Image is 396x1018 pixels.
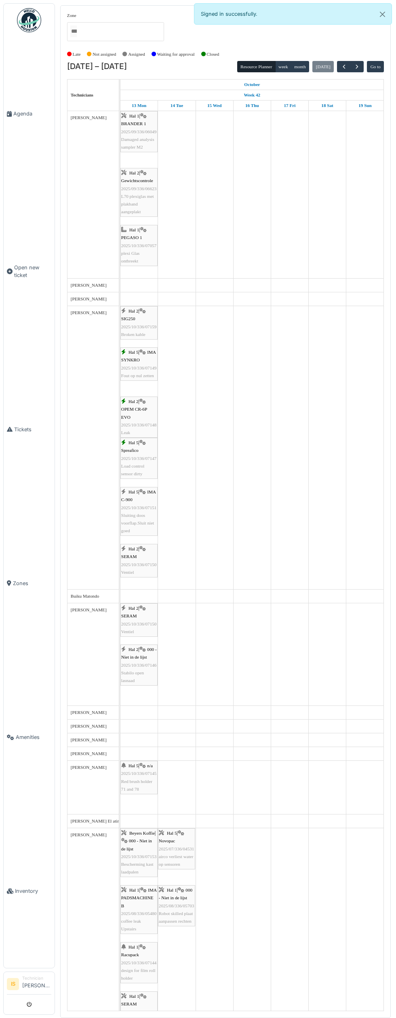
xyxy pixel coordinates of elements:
span: coffee leak Upstairs [121,919,141,931]
span: [PERSON_NAME] [71,296,107,301]
button: Close [373,4,392,25]
span: 2025/10/336/07149 [121,365,157,370]
a: Agenda [4,37,55,191]
span: 2025/08/336/05703 [159,903,194,908]
span: Gewichtscontrole [121,178,153,183]
a: October 13, 2025 [130,101,148,111]
span: Hal 1 [128,945,139,949]
span: 2025/09/336/06623 [121,186,157,191]
span: 2025/10/336/07146 [121,663,157,667]
span: Sluiting doos voorflap.Sluit niet goed [121,513,154,533]
a: October 16, 2025 [243,101,261,111]
span: 2025/10/336/07151 [121,505,157,510]
span: Broken kable [121,332,145,337]
span: Hal 1 [129,994,139,999]
span: 2025/10/336/07148 [121,422,157,427]
a: IS Technician[PERSON_NAME] [7,975,51,995]
span: L70 plexiglas met plakband aangeplakt [121,194,154,214]
span: Hal 2 [128,546,139,551]
span: Zones [13,579,51,587]
div: Signed in successfully. [194,3,392,25]
span: Hal 1 [129,113,139,118]
div: | [121,829,157,876]
span: 2025/10/336/07150 [121,621,157,626]
a: Inventory [4,814,55,968]
label: Not assigned [93,51,116,58]
div: | [121,646,157,684]
span: Hal 5 [128,440,139,445]
div: | [121,112,157,151]
a: October 13, 2025 [242,80,262,90]
a: Amenities [4,660,55,814]
span: [PERSON_NAME] El atimi [71,819,122,823]
span: plexi Glas ontbreekt [121,251,140,263]
span: Agenda [13,110,51,118]
span: OPEM CR-6P EVO [121,407,147,419]
span: [PERSON_NAME] [71,710,107,715]
span: [PERSON_NAME] [71,607,107,612]
span: 2025/07/336/04531 [159,846,194,851]
span: 2025/10/336/07147 [121,456,157,461]
span: Hal 5 [167,831,177,835]
span: Stabilo open lasnaad [121,670,144,683]
input: All [70,25,77,37]
span: SERAM [121,554,137,559]
label: Assigned [128,51,145,58]
span: [PERSON_NAME] [71,751,107,756]
span: Spreafico [121,448,139,453]
span: 2025/10/336/07145 [121,771,157,776]
span: IMA PADSMACHINE B [121,888,157,908]
div: | [121,762,157,793]
span: [PERSON_NAME] [71,765,107,770]
span: design for film roll holder [121,968,156,980]
span: airco verliest water op sensoren [159,854,194,867]
span: Bescherming kast laadpalen [121,862,154,874]
img: Badge_color-CXgf-gQk.svg [17,8,41,32]
span: 2025/10/336/07153 [121,854,157,859]
a: Zones [4,506,55,660]
span: Buiku Matondo [71,594,99,598]
span: [PERSON_NAME] [71,832,107,837]
span: Hal 2 [128,309,139,313]
span: Hal 5 [128,350,139,355]
div: | [121,488,157,535]
span: BRANDER 1 [121,121,146,126]
span: n/a [147,763,153,768]
a: Week 42 [242,90,262,100]
span: 000 - Niet in de lijst [121,647,157,659]
span: [PERSON_NAME] [71,283,107,288]
div: | [121,439,157,478]
button: Previous week [337,61,350,73]
span: 2025/09/336/06049 [121,129,157,134]
label: Closed [206,51,219,58]
span: Hal 2 [128,647,139,652]
div: | [121,348,157,380]
h2: [DATE] – [DATE] [67,62,127,71]
span: Hal 1 [129,888,139,892]
span: Open new ticket [14,264,51,279]
div: | [121,398,157,437]
a: Tickets [4,353,55,506]
div: | [121,605,157,636]
div: | [121,545,157,576]
div: | [121,943,157,982]
span: [PERSON_NAME] [71,724,107,728]
a: October 14, 2025 [169,101,185,111]
span: Hal 5 [128,489,139,494]
a: Open new ticket [4,191,55,352]
span: Hal 2 [129,170,139,175]
span: [PERSON_NAME] [71,310,107,315]
div: | [159,829,194,868]
div: | [159,886,194,925]
span: Fout op nul zetten [121,373,154,378]
span: Beyers Koffie [129,831,155,835]
div: | [121,307,157,338]
button: week [275,61,291,72]
label: Late [73,51,81,58]
span: 2025/08/336/05480 [121,911,157,916]
label: Zone [67,12,76,19]
a: October 15, 2025 [205,101,224,111]
span: Hal 1 [129,227,139,232]
span: SIG250 [121,316,135,321]
span: [PERSON_NAME] [71,737,107,742]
